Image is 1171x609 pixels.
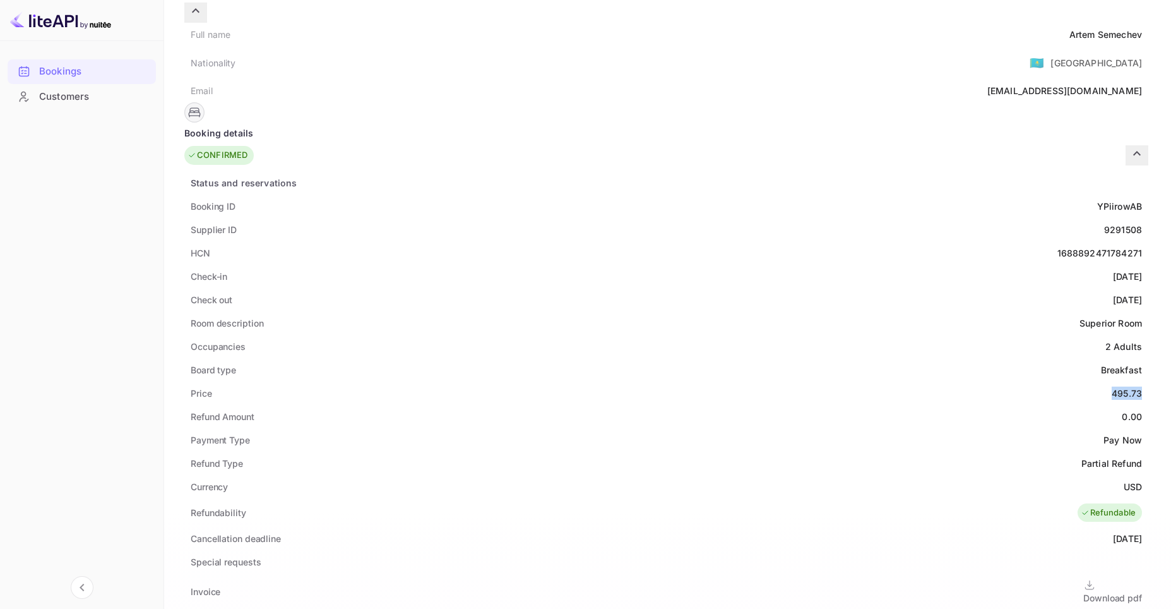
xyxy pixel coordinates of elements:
[1057,246,1142,260] div: 1688892471784271
[191,224,237,235] ya-tr-span: Supplier ID
[8,59,156,84] div: Bookings
[1083,593,1142,603] ya-tr-span: Download pdf
[1124,481,1142,492] ya-tr-span: USD
[191,57,236,68] ya-tr-span: Nationality
[1050,57,1142,68] ya-tr-span: [GEOGRAPHIC_DATA]
[1030,56,1044,69] ya-tr-span: 🇰🇿
[1079,318,1142,329] ya-tr-span: Superior Room
[1101,365,1142,375] ya-tr-span: Breakfast
[191,271,227,282] ya-tr-span: Check-in
[1081,458,1142,469] ya-tr-span: Partial Refund
[191,85,213,96] ya-tr-span: Email
[191,458,243,469] ya-tr-span: Refund Type
[191,586,220,597] ya-tr-span: Invoice
[191,533,281,544] ya-tr-span: Cancellation deadline
[1104,223,1142,236] div: 9291508
[191,294,232,305] ya-tr-span: Check out
[1030,51,1044,74] span: United States
[1098,29,1142,40] ya-tr-span: Semechev
[197,149,247,162] ya-tr-span: CONFIRMED
[191,365,236,375] ya-tr-span: Board type
[191,435,250,445] ya-tr-span: Payment Type
[191,557,261,567] ya-tr-span: Special requests
[1122,410,1142,423] div: 0.00
[184,126,253,140] ya-tr-span: Booking details
[1113,270,1142,283] div: [DATE]
[10,10,111,30] img: LiteAPI logo
[1113,293,1142,306] div: [DATE]
[191,341,246,352] ya-tr-span: Occupancies
[191,248,210,258] ya-tr-span: HCN
[191,507,246,518] ya-tr-span: Refundability
[191,318,263,329] ya-tr-span: Room description
[39,90,89,104] ya-tr-span: Customers
[191,388,212,399] ya-tr-span: Price
[39,64,81,79] ya-tr-span: Bookings
[191,201,235,212] ya-tr-span: Booking ID
[191,29,230,40] ya-tr-span: Full name
[8,85,156,108] a: Customers
[1103,435,1142,445] ya-tr-span: Pay Now
[1105,341,1142,352] ya-tr-span: 2 Adults
[8,59,156,83] a: Bookings
[987,85,1142,96] ya-tr-span: [EMAIL_ADDRESS][DOMAIN_NAME]
[191,411,254,422] ya-tr-span: Refund Amount
[1097,201,1142,212] ya-tr-span: YPiirowAB
[191,481,228,492] ya-tr-span: Currency
[1112,387,1142,400] div: 495.73
[8,85,156,109] div: Customers
[71,576,93,599] button: Collapse navigation
[1090,507,1136,519] ya-tr-span: Refundable
[191,178,297,188] ya-tr-span: Status and reservations
[1113,532,1142,545] div: [DATE]
[1069,29,1095,40] ya-tr-span: Artem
